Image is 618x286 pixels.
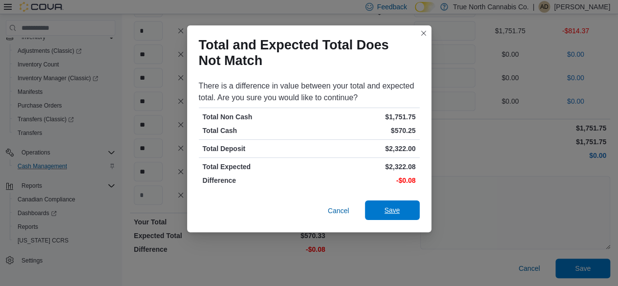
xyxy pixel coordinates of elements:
p: $570.25 [311,126,416,135]
p: Total Expected [203,162,307,172]
p: Total Non Cash [203,112,307,122]
p: Difference [203,176,307,185]
p: $2,322.08 [311,162,416,172]
button: Save [365,200,420,220]
p: $2,322.00 [311,144,416,154]
span: Cancel [328,206,349,216]
div: There is a difference in value between your total and expected total. Are you sure you would like... [199,80,420,104]
span: Save [384,205,400,215]
button: Cancel [324,201,353,220]
p: Total Cash [203,126,307,135]
h1: Total and Expected Total Does Not Match [199,37,412,68]
p: -$0.08 [311,176,416,185]
button: Closes this modal window [418,27,429,39]
p: $1,751.75 [311,112,416,122]
p: Total Deposit [203,144,307,154]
